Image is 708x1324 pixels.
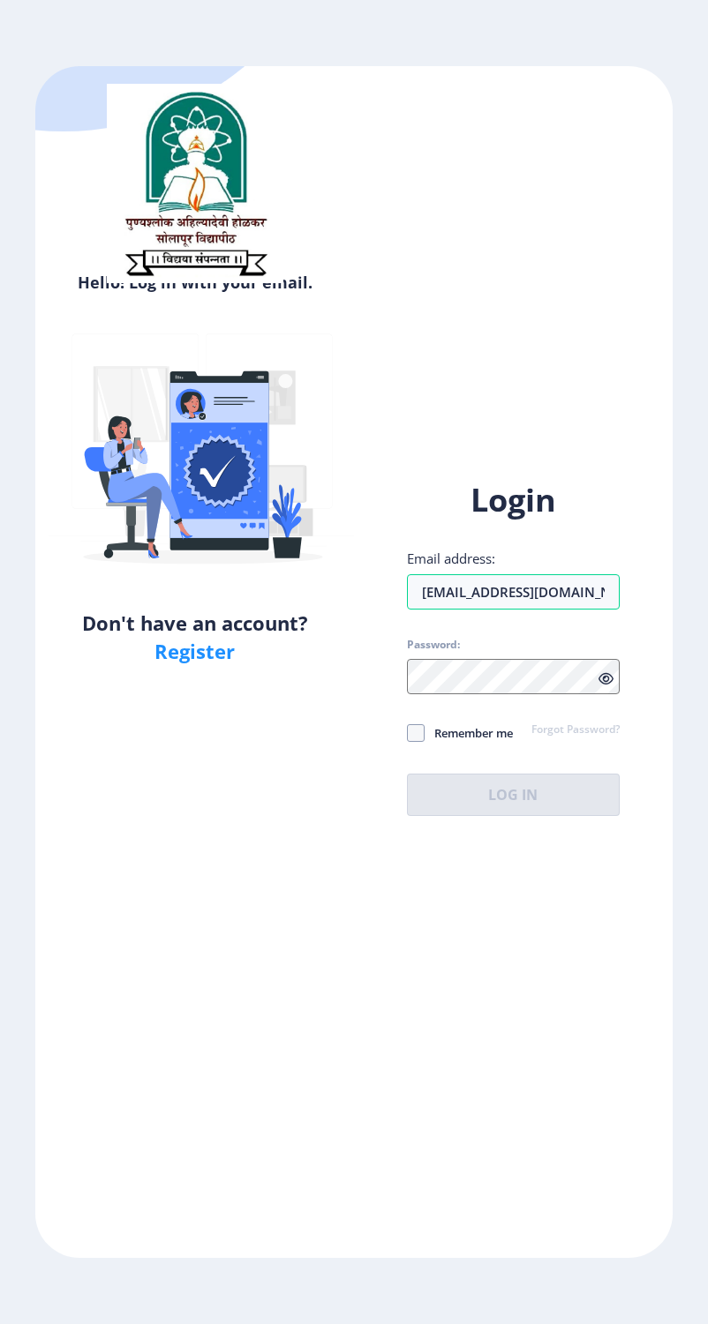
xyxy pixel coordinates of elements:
h5: Don't have an account? [49,609,341,665]
span: Remember me [425,722,513,744]
button: Log In [407,774,620,816]
a: Register [154,638,235,664]
input: Email address [407,574,620,610]
label: Email address: [407,550,495,567]
img: Verified-rafiki.svg [49,300,358,609]
a: Forgot Password? [531,722,620,738]
img: sulogo.png [107,84,283,283]
h6: Hello! Log in with your email. [49,272,341,293]
h1: Login [407,479,620,521]
label: Password: [407,638,460,652]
